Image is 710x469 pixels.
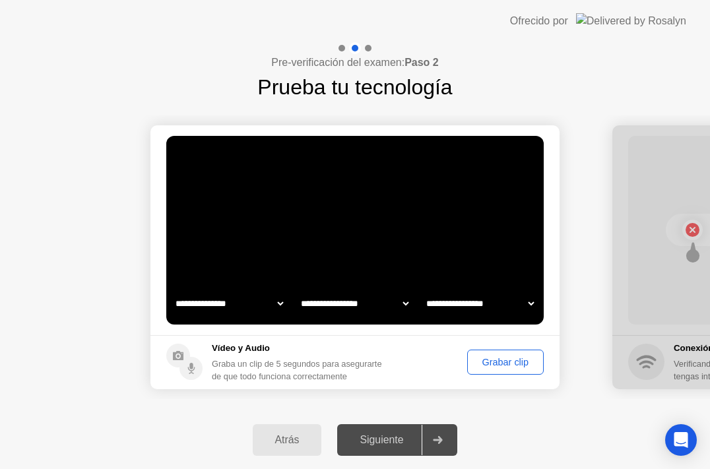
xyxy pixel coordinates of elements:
img: Delivered by Rosalyn [576,13,686,28]
button: Grabar clip [467,350,544,375]
select: Available cameras [173,290,286,317]
button: Atrás [253,424,322,456]
h5: Vídeo y Audio [212,342,388,355]
b: Paso 2 [404,57,439,68]
div: Open Intercom Messenger [665,424,697,456]
div: Atrás [257,434,318,446]
select: Available speakers [298,290,411,317]
div: Grabar clip [472,357,539,367]
div: Ofrecido por [510,13,568,29]
div: Siguiente [341,434,422,446]
h1: Prueba tu tecnología [257,71,452,103]
button: Siguiente [337,424,457,456]
div: Graba un clip de 5 segundos para asegurarte de que todo funciona correctamente [212,358,388,383]
h4: Pre-verificación del examen: [271,55,438,71]
select: Available microphones [424,290,536,317]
